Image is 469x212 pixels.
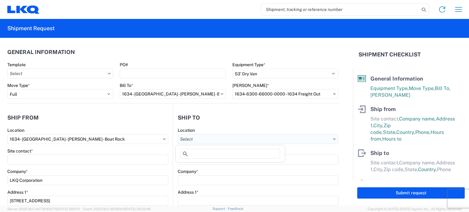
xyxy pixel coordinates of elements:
[7,128,24,133] label: Location
[373,167,384,172] span: City,
[57,207,80,211] span: [DATE] 09:51:11
[357,187,465,199] button: Submit request
[368,206,462,212] span: Copyright © [DATE]-[DATE] Agistix Inc., All Rights Reserved
[373,123,384,128] span: City,
[7,189,28,195] label: Address 1
[178,128,195,133] label: Location
[358,51,421,58] h2: Shipment Checklist
[228,207,243,210] a: Feedback
[370,160,399,166] span: Site contact,
[120,62,128,67] label: PO#
[213,207,228,210] a: Support
[399,160,436,166] span: Company name,
[435,85,450,91] span: Bill To,
[384,167,405,172] span: Zip code,
[370,92,410,98] span: [PERSON_NAME]
[7,62,26,67] label: Template
[7,115,39,121] h2: Ship from
[382,136,402,142] span: Hours to
[399,116,436,122] span: Company name,
[418,167,437,172] span: Country,
[178,169,198,174] label: Company
[7,25,55,32] h2: Shipment Request
[7,207,80,211] span: Server: 2025.18.0-dd719145275
[125,207,151,211] span: [DATE] 09:32:48
[178,134,338,144] input: Select
[7,49,75,55] h2: General Information
[232,83,269,88] label: [PERSON_NAME]
[405,167,418,172] span: State,
[370,150,389,156] span: Ship to
[83,207,151,211] span: Client: 2025.18.0-9839db4
[370,106,396,112] span: Ship from
[370,116,399,122] span: Site contact,
[232,89,338,99] input: Select
[415,129,431,135] span: Phone,
[409,85,435,91] span: Move Type,
[7,83,30,88] label: Move Type
[437,167,451,172] span: Phone
[178,189,198,195] label: Address 1
[370,75,423,82] span: General Information
[383,129,396,135] span: State,
[7,169,28,174] label: Company
[7,148,33,154] label: Site contact
[261,4,420,15] input: Shipment, tracking or reference number
[396,129,415,135] span: Country,
[178,115,200,121] h2: Ship to
[232,62,265,67] label: Equipment Type
[120,83,133,88] label: Bill To
[120,89,226,99] input: Select
[7,134,168,144] input: Select
[7,69,113,78] input: Select
[370,85,409,91] span: Equipment Type,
